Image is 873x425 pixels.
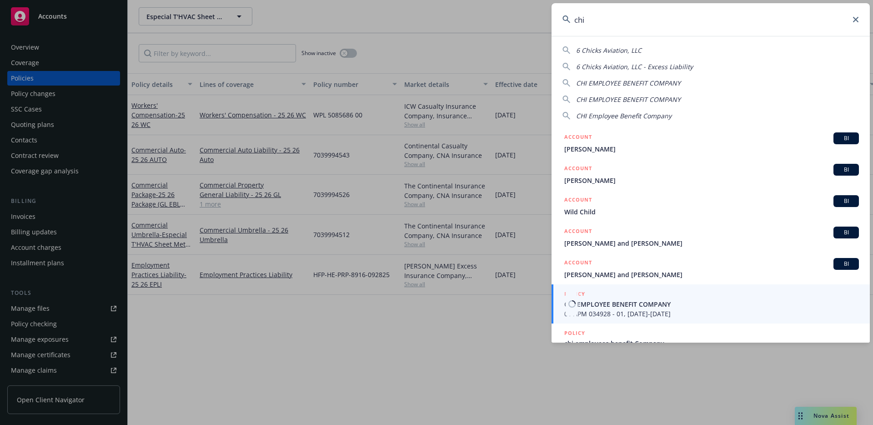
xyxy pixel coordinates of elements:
span: 6 Chicks Aviation, LLC [576,46,642,55]
span: BI [837,197,855,205]
h5: ACCOUNT [564,258,592,269]
span: BI [837,134,855,142]
h5: ACCOUNT [564,227,592,238]
h5: ACCOUNT [564,164,592,175]
span: 01 APM 034928 - 01, [DATE]-[DATE] [564,309,859,319]
h5: ACCOUNT [564,195,592,206]
h5: POLICY [564,289,585,299]
a: ACCOUNTBI[PERSON_NAME] and [PERSON_NAME] [552,222,870,253]
span: BI [837,260,855,268]
a: POLICYchi employees benefit Company [552,324,870,363]
h5: ACCOUNT [564,132,592,143]
span: [PERSON_NAME] [564,144,859,154]
span: Wild Child [564,207,859,217]
span: BI [837,166,855,174]
span: [PERSON_NAME] and [PERSON_NAME] [564,238,859,248]
span: CHI EMPLOYEE BENEFIT COMPANY [576,95,681,104]
span: CHI EMPLOYEE BENEFIT COMPANY [564,299,859,309]
a: POLICYCHI EMPLOYEE BENEFIT COMPANY01 APM 034928 - 01, [DATE]-[DATE] [552,284,870,324]
h5: POLICY [564,329,585,338]
a: ACCOUNTBIWild Child [552,190,870,222]
span: BI [837,228,855,237]
span: [PERSON_NAME] [564,176,859,185]
a: ACCOUNTBI[PERSON_NAME] [552,127,870,159]
span: CHI EMPLOYEE BENEFIT COMPANY [576,79,681,87]
input: Search... [552,3,870,36]
a: ACCOUNTBI[PERSON_NAME] [552,159,870,190]
span: 6 Chicks Aviation, LLC - Excess Liability [576,62,693,71]
span: [PERSON_NAME] and [PERSON_NAME] [564,270,859,279]
span: CHI Employee Benefit Company [576,111,672,120]
a: ACCOUNTBI[PERSON_NAME] and [PERSON_NAME] [552,253,870,284]
span: chi employees benefit Company [564,339,859,348]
